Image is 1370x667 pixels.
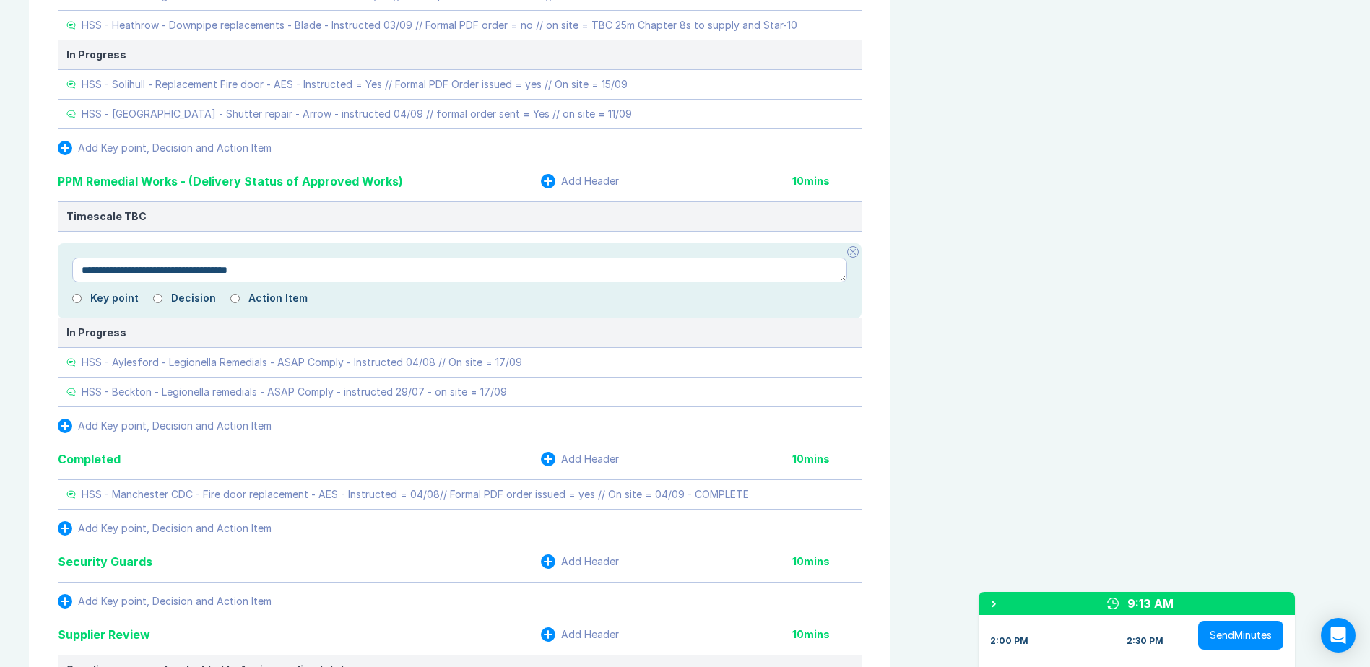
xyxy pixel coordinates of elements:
div: In Progress [66,327,853,339]
div: Add Header [561,629,619,640]
div: Add Header [561,556,619,567]
div: HSS - Beckton - Legionella remedials - ASAP Comply - instructed 29/07 - on site = 17/09 [82,386,507,398]
button: Add Key point, Decision and Action Item [58,594,272,609]
div: Security Guards [58,553,152,570]
button: Add Header [541,554,619,569]
div: Add Header [561,175,619,187]
button: SendMinutes [1198,621,1283,650]
button: Add Header [541,174,619,188]
label: Action Item [248,292,308,304]
div: 2:00 PM [990,635,1028,647]
div: Add Key point, Decision and Action Item [78,420,272,432]
div: Open Intercom Messenger [1321,618,1356,653]
div: Add Key point, Decision and Action Item [78,523,272,534]
div: Supplier Review [58,626,150,643]
div: 10 mins [792,629,862,640]
div: 10 mins [792,556,862,567]
div: HSS - Heathrow - Downpipe replacements - Blade - Instructed 03/09 // Formal PDF order = no // on ... [82,19,797,31]
button: Add Header [541,627,619,642]
div: Completed [58,450,121,468]
div: 2:30 PM [1127,635,1163,647]
div: 10 mins [792,453,862,465]
div: Timescale TBC [66,211,853,222]
div: HSS - Solihull - Replacement Fire door - AES - Instructed = Yes // Formal PDF Order issued = yes ... [82,79,628,90]
div: 10 mins [792,175,862,187]
label: Key point [90,292,139,304]
div: HSS - Manchester CDC - Fire door replacement - AES - Instructed = 04/08// Formal PDF order issued... [82,489,749,500]
button: Add Key point, Decision and Action Item [58,141,272,155]
button: Add Key point, Decision and Action Item [58,521,272,536]
div: HSS - [GEOGRAPHIC_DATA] - Shutter repair - Arrow - instructed 04/09 // formal order sent = Yes //... [82,108,632,120]
div: 9:13 AM [1127,595,1174,612]
div: Add Key point, Decision and Action Item [78,142,272,154]
div: HSS - Aylesford - Legionella Remedials - ASAP Comply - Instructed 04/08 // On site = 17/09 [82,357,522,368]
div: Add Header [561,453,619,465]
div: PPM Remedial Works - (Delivery Status of Approved Works) [58,173,403,190]
div: Add Key point, Decision and Action Item [78,596,272,607]
button: Add Header [541,452,619,466]
div: In Progress [66,49,853,61]
label: Decision [171,292,216,304]
button: Add Key point, Decision and Action Item [58,419,272,433]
